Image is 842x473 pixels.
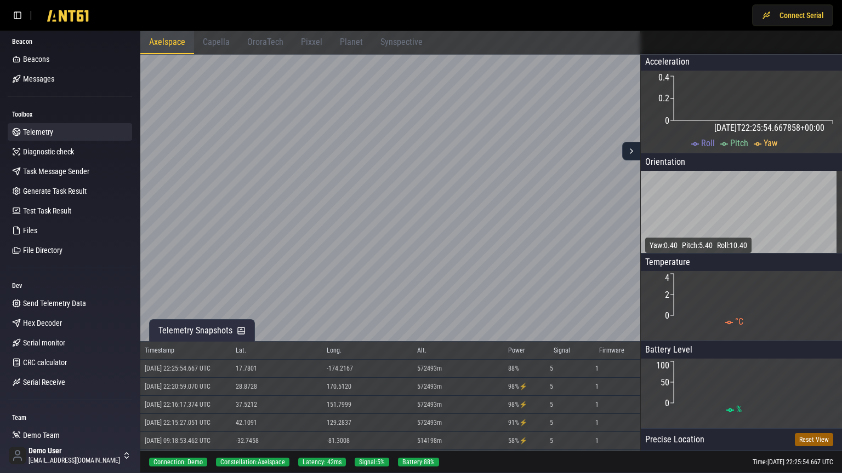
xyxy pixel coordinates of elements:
td: 1 [595,450,640,468]
td: 37.5212 [231,396,322,414]
span: Precise Location [645,433,704,446]
th: Alt. [413,342,504,360]
td: [DATE] 22:20:59.070 UTC [140,378,231,396]
a: Serial Receive [8,373,132,391]
td: 42.1091 [231,414,322,432]
span: Capella [203,37,230,47]
th: Timestamp [140,342,231,360]
tspan: 100 [656,360,669,371]
td: 1 [595,414,640,432]
td: -81.3008 [322,432,413,450]
a: Demo Team [8,426,132,444]
tspan: 0 [665,398,669,408]
td: 5 [549,414,595,432]
td: 88 % [504,360,549,378]
span: % [736,404,742,414]
span: Pitch [730,138,748,148]
td: 1 [595,432,640,450]
tspan: 4 [665,273,669,283]
span: Serial monitor [23,337,65,348]
td: [DATE] 09:18:53.462 UTC [140,432,231,450]
div: Battery: 88 % [398,458,439,466]
tspan: 0 [665,116,669,126]
tspan: 0 [665,310,669,321]
td: 572493 m [413,414,504,432]
span: Pixxel [301,37,322,47]
td: 129.2837 [322,414,413,432]
span: °C [735,316,743,327]
td: [DATE] 22:25:54.667 UTC [140,360,231,378]
td: -32.7458 [231,432,322,450]
td: 58 % ⚡ [504,432,549,450]
td: 1 [595,378,640,396]
p: Roll: 10.40 [717,240,747,251]
span: Synspective [380,37,423,47]
a: Task Message Sender [8,163,132,180]
th: Power [504,342,549,360]
span: CRC calculator [23,357,67,368]
td: 170.5120 [322,378,413,396]
th: Lat. [231,342,322,360]
td: 28.8728 [231,378,322,396]
tspan: 0.4 [658,72,669,83]
a: Hex Decoder [8,314,132,332]
span: Axelspace [149,37,185,47]
span: [EMAIL_ADDRESS][DOMAIN_NAME] [29,456,120,465]
button: Telemetry Snapshots [149,319,255,342]
tspan: 50 [661,377,669,388]
div: Toolbox [8,106,132,123]
td: -102.3474 [322,450,413,468]
div: Latency: 42ms [298,458,346,466]
a: Send Telemetry Data [8,295,132,312]
span: Diagnostic check [23,146,74,157]
td: 514198 m [413,432,504,450]
button: Demo User[EMAIL_ADDRESS][DOMAIN_NAME] [4,442,135,469]
tspan: [DATE]T22:25:54.667858+00:00 [714,123,824,133]
div: Team [8,409,132,426]
tspan: 2 [665,290,669,300]
td: [DATE] 09:18:13.553 UTC [140,450,231,468]
span: OroraTech [247,37,283,47]
td: -30.8691 [231,450,322,468]
a: Generate Task Result [8,182,132,200]
td: 5 [549,450,595,468]
span: Beacons [23,54,49,65]
span: Planet [340,37,363,47]
button: Reset View [795,433,833,446]
span: Files [23,225,37,236]
td: 151.7999 [322,396,413,414]
p: Battery Level [641,341,842,359]
td: 98 % ⚡ [504,378,549,396]
td: 572493 m [413,360,504,378]
p: Pitch: 5.40 [682,240,713,251]
p: Yaw: 0.40 [650,240,678,251]
td: [DATE] 22:16:17.374 UTC [140,396,231,414]
span: File Directory [23,245,62,256]
div: Beacon [8,33,132,50]
span: Demo Team [23,430,60,441]
span: Roll [701,138,715,148]
a: Files [8,222,132,239]
p: Temperature [641,253,842,271]
a: Serial monitor [8,334,132,351]
span: Orientation [645,157,685,167]
span: Yaw [764,138,777,148]
div: Constellation: Axelspace [216,458,289,466]
a: Messages [8,70,132,88]
td: 5 [549,360,595,378]
tspan: 0.2 [658,93,669,103]
span: Demo User [29,446,120,456]
td: 91 % ⚡ [504,414,549,432]
span: Generate Task Result [23,186,87,197]
td: 1 [595,360,640,378]
a: CRC calculator [8,354,132,371]
td: 98 % ⚡ [504,396,549,414]
span: Telemetry Snapshots [158,324,232,337]
td: [DATE] 22:15:27.051 UTC [140,414,231,432]
td: 5 [549,432,595,450]
span: Send Telemetry Data [23,298,86,309]
td: 5 [549,396,595,414]
td: 5 [549,378,595,396]
span: Messages [23,73,54,84]
div: Signal: 5 % [355,458,389,466]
